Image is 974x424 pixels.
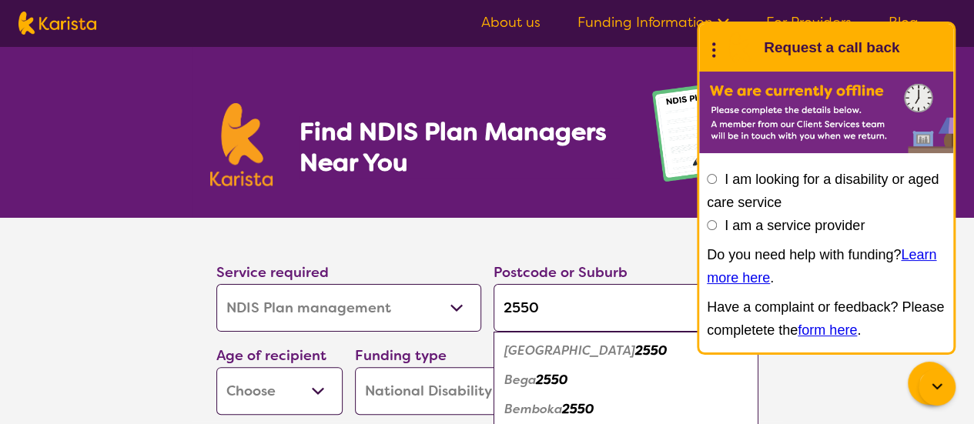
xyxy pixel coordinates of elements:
a: Funding Information [577,13,729,32]
img: Karista logo [210,103,273,186]
img: Karista logo [18,12,96,35]
a: form here [798,322,857,338]
div: Bemboka 2550 [501,395,751,424]
h1: Find NDIS Plan Managers Near You [299,116,621,178]
h1: Request a call back [764,36,899,59]
label: Funding type [355,346,447,365]
label: Age of recipient [216,346,326,365]
a: About us [481,13,541,32]
em: 2550 [562,401,594,417]
label: I am looking for a disability or aged care service [707,172,939,210]
em: Bega [504,372,536,388]
img: Karista offline chat form to request call back [699,72,953,153]
p: Have a complaint or feedback? Please completete the . [707,295,946,342]
div: Angledale 2550 [501,336,751,366]
label: Service required [216,263,329,282]
img: Karista [724,32,755,63]
button: Channel Menu [908,362,951,405]
div: Bega 2550 [501,366,751,395]
label: I am a service provider [725,218,865,233]
a: Blog [889,13,919,32]
p: Do you need help with funding? . [707,243,946,289]
label: Postcode or Suburb [494,263,628,282]
a: For Providers [766,13,852,32]
em: Bemboka [504,401,562,417]
em: 2550 [536,372,567,388]
em: 2550 [635,342,667,359]
img: plan-management [652,83,765,218]
input: Type [494,284,758,332]
em: [GEOGRAPHIC_DATA] [504,342,635,359]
